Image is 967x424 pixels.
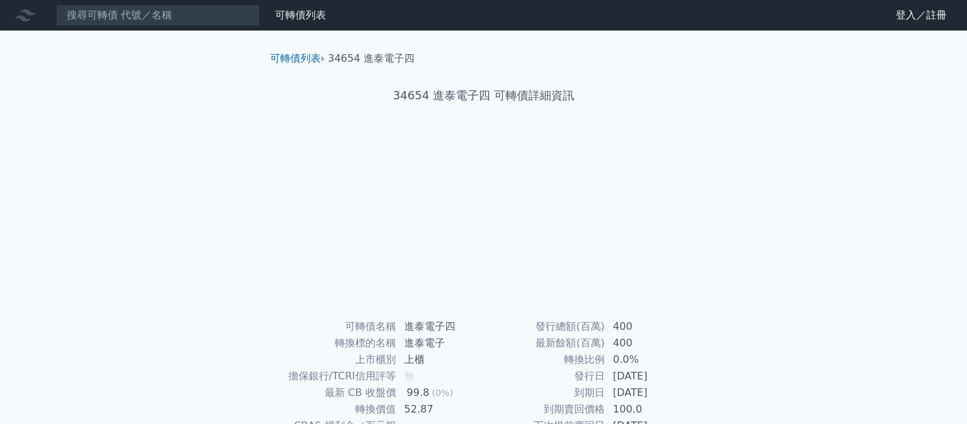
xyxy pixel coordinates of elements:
[484,401,605,418] td: 到期賣回價格
[404,385,432,400] div: 99.8
[275,318,397,335] td: 可轉債名稱
[275,368,397,385] td: 擔保銀行/TCRI信用評等
[484,368,605,385] td: 發行日
[270,51,325,66] li: ›
[275,401,397,418] td: 轉換價值
[397,401,484,418] td: 52.87
[605,335,693,351] td: 400
[275,351,397,368] td: 上市櫃別
[484,318,605,335] td: 發行總額(百萬)
[605,385,693,401] td: [DATE]
[260,87,708,104] h1: 34654 進泰電子四 可轉債詳細資訊
[484,335,605,351] td: 最新餘額(百萬)
[275,335,397,351] td: 轉換標的名稱
[605,368,693,385] td: [DATE]
[432,388,453,398] span: (0%)
[275,9,326,21] a: 可轉債列表
[605,318,693,335] td: 400
[270,52,321,64] a: 可轉債列表
[484,351,605,368] td: 轉換比例
[397,335,484,351] td: 進泰電子
[328,51,414,66] li: 34654 進泰電子四
[605,351,693,368] td: 0.0%
[484,385,605,401] td: 到期日
[605,401,693,418] td: 100.0
[886,5,957,25] a: 登入／註冊
[397,318,484,335] td: 進泰電子四
[275,385,397,401] td: 最新 CB 收盤價
[404,370,414,382] span: 無
[56,4,260,26] input: 搜尋可轉債 代號／名稱
[397,351,484,368] td: 上櫃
